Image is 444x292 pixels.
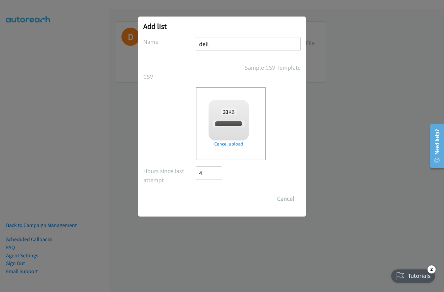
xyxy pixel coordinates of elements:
span: KB [221,108,237,115]
label: CSV [143,72,196,81]
label: Name [143,37,196,46]
a: Cancel upload [209,140,249,148]
label: Hours since last attempt [143,166,196,185]
h2: Add list [143,22,301,31]
iframe: Resource Center [424,119,444,173]
span: [PERSON_NAME] + Dell Virtual Forum [DATE].csv [213,121,304,127]
button: Cancel [271,192,301,205]
a: Sample CSV Template [245,63,301,72]
strong: 33 [223,108,228,115]
iframe: Checklist [387,263,439,287]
